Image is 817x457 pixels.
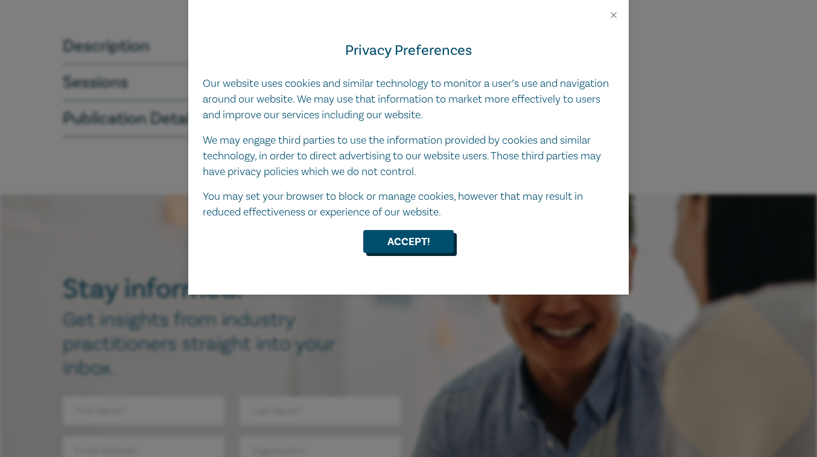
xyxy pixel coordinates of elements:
[203,189,614,220] p: You may set your browser to block or manage cookies, however that may result in reduced effective...
[363,230,454,253] button: Accept!
[203,133,614,180] p: We may engage third parties to use the information provided by cookies and similar technology, in...
[203,76,614,123] p: Our website uses cookies and similar technology to monitor a user’s use and navigation around our...
[203,40,614,62] h4: Privacy Preferences
[608,10,619,21] button: Close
